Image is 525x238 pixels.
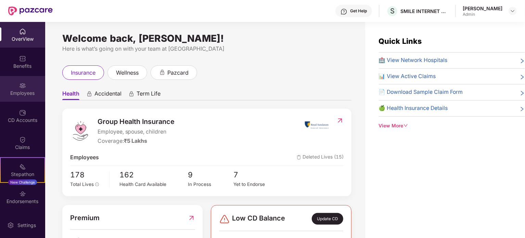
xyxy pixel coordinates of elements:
div: Settings [15,222,38,229]
span: pazcard [167,68,189,77]
div: Update CD [312,213,343,225]
span: Premium [70,213,100,223]
img: svg+xml;base64,PHN2ZyBpZD0iRW1wbG95ZWVzIiB4bWxucz0iaHR0cDovL3d3dy53My5vcmcvMjAwMC9zdmciIHdpZHRoPS... [19,82,26,89]
span: right [520,58,525,65]
div: Admin [463,12,502,17]
span: Employee, spouse, children [98,128,175,136]
div: SMILE INTERNET TECHNOLOGIES PRIVATE LIMITED [400,8,448,14]
img: deleteIcon [297,155,301,160]
div: Yet to Endorse [234,181,279,188]
span: Quick Links [379,37,422,46]
span: Group Health Insurance [98,116,175,127]
img: svg+xml;base64,PHN2ZyBpZD0iQ2xhaW0iIHhtbG5zPSJodHRwOi8vd3d3LnczLm9yZy8yMDAwL3N2ZyIgd2lkdGg9IjIwIi... [19,136,26,143]
div: New Challenge [8,179,37,185]
div: Welcome back, [PERSON_NAME]! [62,36,351,41]
div: Health Card Available [120,181,188,188]
span: insurance [71,68,95,77]
span: S [390,7,395,15]
span: 🏥 View Network Hospitals [379,56,448,65]
span: wellness [116,68,139,77]
span: Accidental [94,90,121,100]
span: right [520,89,525,97]
img: RedirectIcon [336,117,344,124]
span: right [520,105,525,113]
img: svg+xml;base64,PHN2ZyBpZD0iSGVscC0zMngzMiIgeG1sbnM9Imh0dHA6Ly93d3cudzMub3JnLzIwMDAvc3ZnIiB3aWR0aD... [341,8,347,15]
img: svg+xml;base64,PHN2ZyBpZD0iQ0RfQWNjb3VudHMiIGRhdGEtbmFtZT0iQ0QgQWNjb3VudHMiIHhtbG5zPSJodHRwOi8vd3... [19,109,26,116]
span: Low CD Balance [232,213,285,225]
span: 162 [120,169,188,181]
div: Get Help [350,8,367,14]
span: ₹5 Lakhs [124,138,148,144]
div: Coverage: [98,137,175,146]
span: 9 [188,169,233,181]
img: svg+xml;base64,PHN2ZyBpZD0iRW5kb3JzZW1lbnRzIiB4bWxucz0iaHR0cDovL3d3dy53My5vcmcvMjAwMC9zdmciIHdpZH... [19,190,26,197]
div: animation [128,91,135,97]
span: Employees [70,153,99,162]
div: animation [86,91,92,97]
span: Term Life [137,90,161,100]
div: Here is what’s going on with your team at [GEOGRAPHIC_DATA] [62,45,351,53]
img: New Pazcare Logo [8,7,53,15]
div: View More [379,122,525,130]
span: Health [62,90,79,100]
img: svg+xml;base64,PHN2ZyBpZD0iSG9tZSIgeG1sbnM9Imh0dHA6Ly93d3cudzMub3JnLzIwMDAvc3ZnIiB3aWR0aD0iMjAiIG... [19,28,26,35]
span: Deleted Lives (15) [297,153,344,162]
img: logo [70,121,91,141]
img: svg+xml;base64,PHN2ZyBpZD0iRGFuZ2VyLTMyeDMyIiB4bWxucz0iaHR0cDovL3d3dy53My5vcmcvMjAwMC9zdmciIHdpZH... [219,214,230,225]
span: 7 [234,169,279,181]
img: insurerIcon [304,116,330,134]
img: svg+xml;base64,PHN2ZyBpZD0iRHJvcGRvd24tMzJ4MzIiIHhtbG5zPSJodHRwOi8vd3d3LnczLm9yZy8yMDAwL3N2ZyIgd2... [510,8,515,14]
span: down [404,123,408,128]
div: In Process [188,181,233,188]
span: Total Lives [70,181,94,187]
span: 🍏 Health Insurance Details [379,104,448,113]
img: svg+xml;base64,PHN2ZyBpZD0iU2V0dGluZy0yMHgyMCIgeG1sbnM9Imh0dHA6Ly93d3cudzMub3JnLzIwMDAvc3ZnIiB3aW... [7,222,14,229]
span: right [520,74,525,81]
div: animation [159,69,165,75]
span: 178 [70,169,104,181]
img: svg+xml;base64,PHN2ZyB4bWxucz0iaHR0cDovL3d3dy53My5vcmcvMjAwMC9zdmciIHdpZHRoPSIyMSIgaGVpZ2h0PSIyMC... [19,163,26,170]
span: info-circle [95,183,99,187]
span: 📊 View Active Claims [379,72,436,81]
div: Stepathon [1,171,44,178]
img: svg+xml;base64,PHN2ZyBpZD0iQmVuZWZpdHMiIHhtbG5zPSJodHRwOi8vd3d3LnczLm9yZy8yMDAwL3N2ZyIgd2lkdGg9Ij... [19,55,26,62]
div: [PERSON_NAME] [463,5,502,12]
img: RedirectIcon [188,213,195,223]
span: 📄 Download Sample Claim Form [379,88,463,97]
